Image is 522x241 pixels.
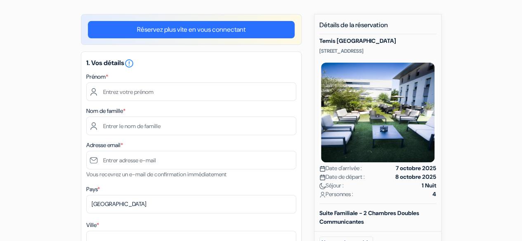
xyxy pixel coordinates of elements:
[319,192,326,198] img: user_icon.svg
[86,151,296,169] input: Entrer adresse e-mail
[319,164,362,173] span: Date d'arrivée :
[319,37,436,44] h5: Temis [GEOGRAPHIC_DATA]
[86,73,108,81] label: Prénom
[86,221,99,229] label: Ville
[319,166,326,172] img: calendar.svg
[319,48,436,54] p: [STREET_ADDRESS]
[86,107,125,115] label: Nom de famille
[86,58,296,68] h5: 1. Vos détails
[395,173,436,181] strong: 8 octobre 2025
[86,82,296,101] input: Entrez votre prénom
[319,173,365,181] span: Date de départ :
[319,209,419,225] b: Suite Familiale - 2 Chambres Doubles Communicantes
[86,185,100,194] label: Pays
[422,181,436,190] strong: 1 Nuit
[319,190,353,199] span: Personnes :
[86,141,123,150] label: Adresse email
[319,181,344,190] span: Séjour :
[86,117,296,135] input: Entrer le nom de famille
[396,164,436,173] strong: 7 octobre 2025
[124,58,134,68] i: error_outline
[88,21,295,38] a: Réservez plus vite en vous connectant
[319,174,326,180] img: calendar.svg
[124,58,134,67] a: error_outline
[319,183,326,189] img: moon.svg
[432,190,436,199] strong: 4
[319,21,436,34] h5: Détails de la réservation
[86,171,227,178] small: Vous recevrez un e-mail de confirmation immédiatement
